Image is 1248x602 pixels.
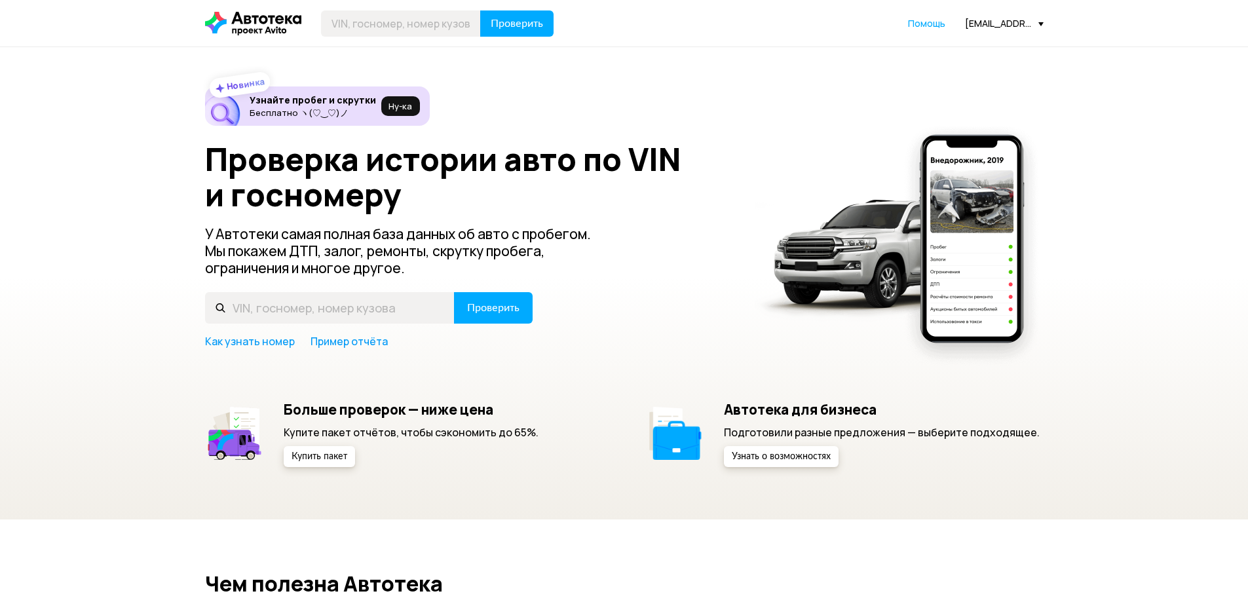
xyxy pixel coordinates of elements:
p: У Автотеки самая полная база данных об авто с пробегом. Мы покажем ДТП, залог, ремонты, скрутку п... [205,225,613,276]
button: Проверить [480,10,554,37]
button: Купить пакет [284,446,355,467]
p: Подготовили разные предложения — выберите подходящее. [724,425,1040,440]
a: Пример отчёта [311,334,388,348]
p: Бесплатно ヽ(♡‿♡)ノ [250,107,376,118]
p: Купите пакет отчётов, чтобы сэкономить до 65%. [284,425,539,440]
button: Проверить [454,292,533,324]
span: Проверить [491,18,543,29]
span: Ну‑ка [388,101,412,111]
input: VIN, госномер, номер кузова [321,10,481,37]
button: Узнать о возможностях [724,446,839,467]
a: Как узнать номер [205,334,295,348]
h1: Проверка истории авто по VIN и госномеру [205,141,738,212]
h2: Чем полезна Автотека [205,572,1044,595]
h5: Больше проверок — ниже цена [284,401,539,418]
h6: Узнайте пробег и скрутки [250,94,376,106]
span: Проверить [467,303,520,313]
a: Помощь [908,17,945,30]
input: VIN, госномер, номер кузова [205,292,455,324]
span: Узнать о возможностях [732,452,831,461]
strong: Новинка [225,75,265,92]
span: Помощь [908,17,945,29]
h5: Автотека для бизнеса [724,401,1040,418]
span: Купить пакет [292,452,347,461]
div: [EMAIL_ADDRESS][DOMAIN_NAME] [965,17,1044,29]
